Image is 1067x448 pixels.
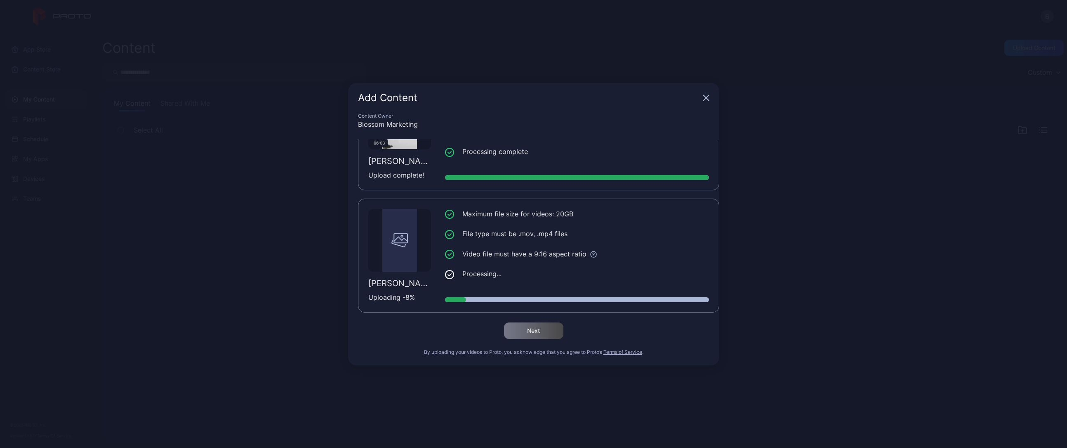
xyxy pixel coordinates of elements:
[358,113,709,119] div: Content Owner
[445,209,709,219] li: Maximum file size for videos: 20GB
[527,327,540,334] div: Next
[358,119,709,129] div: Blossom Marketing
[603,349,642,356] button: Terms of Service
[368,156,431,166] div: [PERSON_NAME].mp4
[445,229,709,239] li: File type must be .mov, .mp4 files
[358,349,709,356] div: By uploading your videos to Proto, you acknowledge that you agree to Proto’s .
[504,322,563,339] button: Next
[445,249,709,259] li: Video file must have a 9:16 aspect ratio
[358,93,700,103] div: Add Content
[368,292,431,302] div: Uploading - 8 %
[371,139,388,147] div: 06:03
[445,269,709,279] li: Processing...
[445,147,709,157] li: Processing complete
[368,278,431,288] div: [PERSON_NAME].mp4
[368,170,431,180] div: Upload complete!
